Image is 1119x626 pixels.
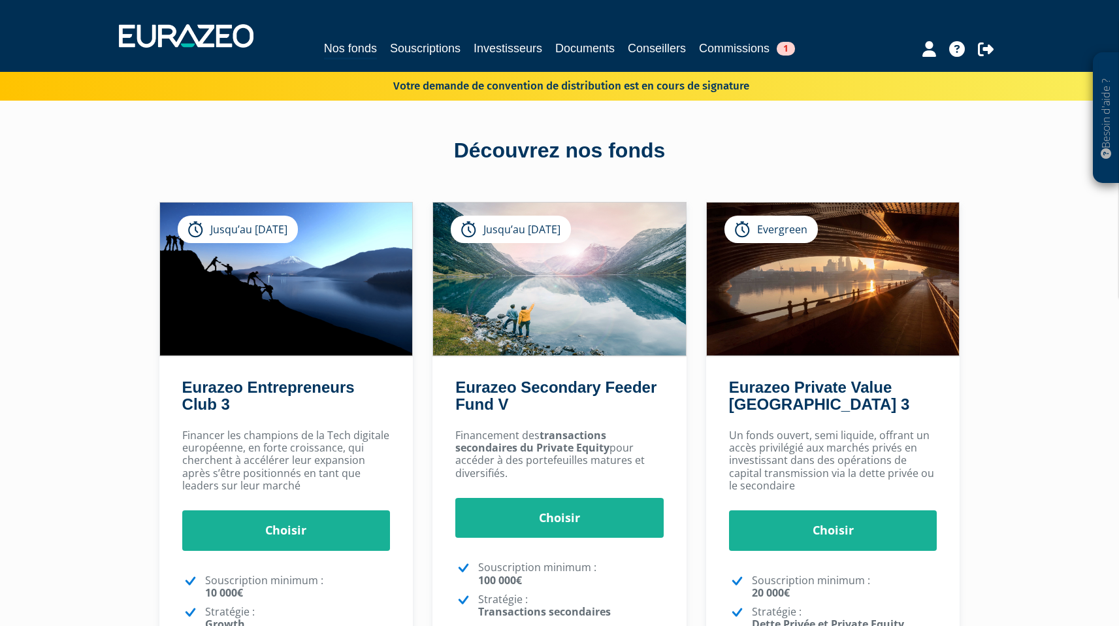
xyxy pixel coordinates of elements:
a: Eurazeo Entrepreneurs Club 3 [182,378,355,413]
a: Choisir [729,510,937,551]
strong: transactions secondaires du Private Equity [455,428,609,455]
a: Choisir [455,498,664,538]
p: Un fonds ouvert, semi liquide, offrant un accès privilégié aux marchés privés en investissant dan... [729,429,937,492]
a: Nos fonds [324,39,377,59]
strong: 20 000€ [752,585,790,600]
img: Eurazeo Secondary Feeder Fund V [433,203,686,355]
strong: Transactions secondaires [478,604,611,619]
p: Souscription minimum : [478,561,664,586]
p: Souscription minimum : [205,574,391,599]
a: Eurazeo Secondary Feeder Fund V [455,378,657,413]
div: Evergreen [724,216,818,243]
div: Jusqu’au [DATE] [178,216,298,243]
p: Besoin d'aide ? [1099,59,1114,177]
a: Eurazeo Private Value [GEOGRAPHIC_DATA] 3 [729,378,909,413]
span: 1 [777,42,795,56]
img: 1732889491-logotype_eurazeo_blanc_rvb.png [119,24,253,48]
img: Eurazeo Entrepreneurs Club 3 [160,203,413,355]
img: Eurazeo Private Value Europe 3 [707,203,960,355]
p: Votre demande de convention de distribution est en cours de signature [355,75,749,94]
a: Documents [555,39,615,58]
strong: 10 000€ [205,585,243,600]
div: Jusqu’au [DATE] [451,216,571,243]
p: Financer les champions de la Tech digitale européenne, en forte croissance, qui cherchent à accél... [182,429,391,492]
a: Commissions1 [699,39,795,58]
a: Investisseurs [474,39,542,58]
p: Souscription minimum : [752,574,937,599]
p: Stratégie : [478,593,664,618]
a: Choisir [182,510,391,551]
a: Souscriptions [390,39,461,58]
strong: 100 000€ [478,573,522,587]
a: Conseillers [628,39,686,58]
p: Financement des pour accéder à des portefeuilles matures et diversifiés. [455,429,664,480]
div: Découvrez nos fonds [187,136,932,166]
